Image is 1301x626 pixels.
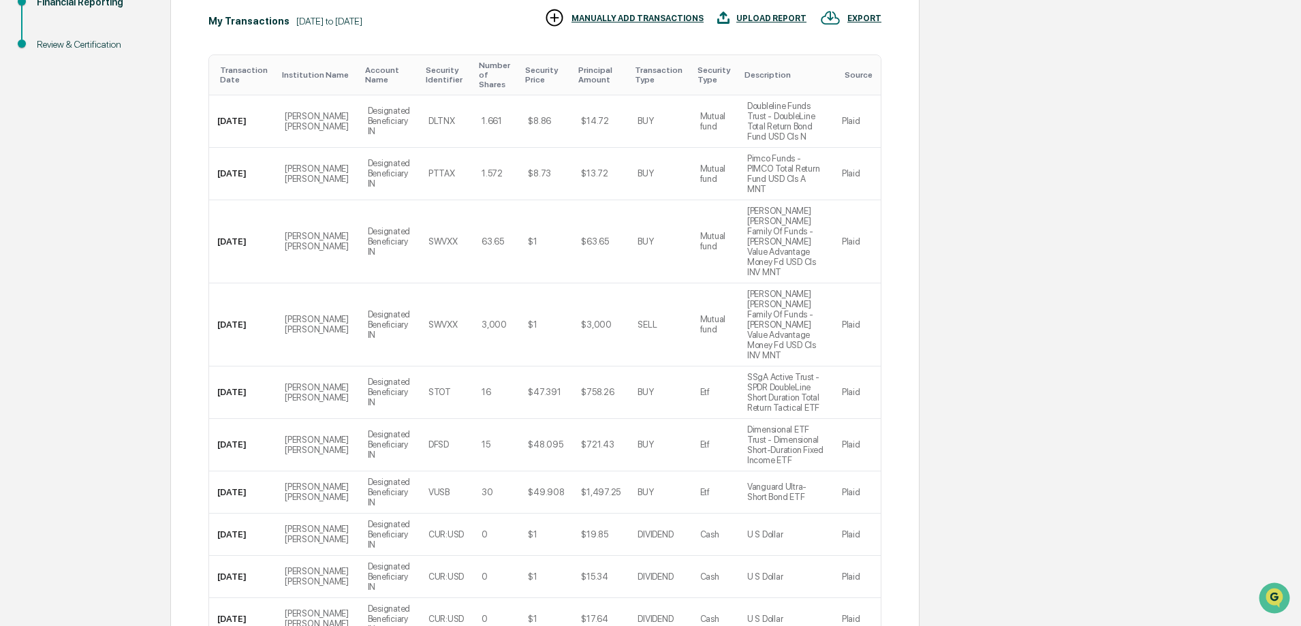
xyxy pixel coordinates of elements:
td: [DATE] [209,283,277,366]
div: We're available if you need us! [46,118,172,129]
button: Start new chat [232,108,248,125]
div: 15 [482,439,490,450]
td: Plaid [834,148,881,200]
td: Plaid [834,283,881,366]
span: Preclearance [27,172,88,185]
span: Data Lookup [27,198,86,211]
div: U S Dollar [747,572,783,582]
div: Etf [700,439,710,450]
div: $63.65 [581,236,608,247]
span: Attestations [112,172,169,185]
div: EXPORT [847,14,881,23]
div: $1,497.25 [581,487,621,497]
td: Designated Beneficiary IN [360,366,420,419]
td: Plaid [834,200,881,283]
div: [PERSON_NAME] [PERSON_NAME] [285,482,351,502]
td: Designated Beneficiary IN [360,556,420,598]
td: [DATE] [209,471,277,514]
div: $48.095 [528,439,563,450]
a: 🗄️Attestations [93,166,174,191]
div: [PERSON_NAME] [PERSON_NAME] [285,566,351,586]
td: Designated Beneficiary IN [360,514,420,556]
td: Designated Beneficiary IN [360,95,420,148]
img: EXPORT [820,7,841,28]
div: Etf [700,387,710,397]
div: Pimco Funds - PIMCO Total Return Fund USD Cls A MNT [747,153,826,194]
td: Plaid [834,556,881,598]
td: Designated Beneficiary IN [360,148,420,200]
td: Plaid [834,366,881,419]
td: Plaid [834,419,881,471]
div: 0 [482,529,488,539]
td: [DATE] [209,148,277,200]
div: $47.391 [528,387,561,397]
p: How can we help? [14,29,248,50]
div: UPLOAD REPORT [736,14,806,23]
div: [PERSON_NAME] [PERSON_NAME] [285,314,351,334]
div: [PERSON_NAME] [PERSON_NAME] [285,163,351,184]
td: [DATE] [209,556,277,598]
div: 3,000 [482,319,507,330]
div: Toggle SortBy [578,65,624,84]
td: [DATE] [209,514,277,556]
div: $1 [528,529,537,539]
div: BUY [638,487,653,497]
div: Mutual fund [700,314,731,334]
div: $1 [528,319,537,330]
td: Designated Beneficiary IN [360,471,420,514]
div: Toggle SortBy [697,65,734,84]
div: SWVXX [428,236,458,247]
div: DIVIDEND [638,572,673,582]
div: BUY [638,387,653,397]
div: $19.85 [581,529,608,539]
div: My Transactions [208,16,289,27]
td: Designated Beneficiary IN [360,200,420,283]
div: 1.661 [482,116,502,126]
div: Toggle SortBy [282,70,354,80]
div: SELL [638,319,657,330]
div: [DATE] to [DATE] [296,16,362,27]
div: Cash [700,572,719,582]
div: [PERSON_NAME] [PERSON_NAME] [285,382,351,403]
div: BUY [638,439,653,450]
div: [PERSON_NAME] [PERSON_NAME] [285,111,351,131]
div: Doubleline Funds Trust - DoubleLine Total Return Bond Fund USD Cls N [747,101,826,142]
img: MANUALLY ADD TRANSACTIONS [544,7,565,28]
div: CUR:USD [428,529,464,539]
div: BUY [638,168,653,178]
div: Toggle SortBy [479,61,514,89]
div: Toggle SortBy [845,70,875,80]
div: U S Dollar [747,614,783,624]
div: BUY [638,236,653,247]
div: $1 [528,572,537,582]
div: 16 [482,387,490,397]
div: U S Dollar [747,529,783,539]
div: Cash [700,529,719,539]
span: Pylon [136,231,165,241]
iframe: Open customer support [1257,581,1294,618]
div: $1 [528,236,537,247]
div: CUR:USD [428,572,464,582]
div: Vanguard Ultra-Short Bond ETF [747,482,826,502]
img: UPLOAD REPORT [717,7,730,28]
div: $1 [528,614,537,624]
td: Plaid [834,95,881,148]
td: Designated Beneficiary IN [360,283,420,366]
div: SSgA Active Trust - SPDR DoubleLine Short Duration Total Return Tactical ETF [747,372,826,413]
div: MANUALLY ADD TRANSACTIONS [571,14,704,23]
div: [PERSON_NAME] [PERSON_NAME] [285,524,351,544]
a: Powered byPylon [96,230,165,241]
div: $8.86 [528,116,551,126]
div: DFSD [428,439,449,450]
div: Etf [700,487,710,497]
div: $758.26 [581,387,614,397]
div: $17.64 [581,614,608,624]
div: $8.73 [528,168,551,178]
div: Dimensional ETF Trust - Dimensional Short-Duration Fixed Income ETF [747,424,826,465]
div: 30 [482,487,492,497]
div: DIVIDEND [638,529,673,539]
div: $13.72 [581,168,608,178]
a: 🖐️Preclearance [8,166,93,191]
div: [PERSON_NAME] [PERSON_NAME] [285,435,351,455]
td: [DATE] [209,95,277,148]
